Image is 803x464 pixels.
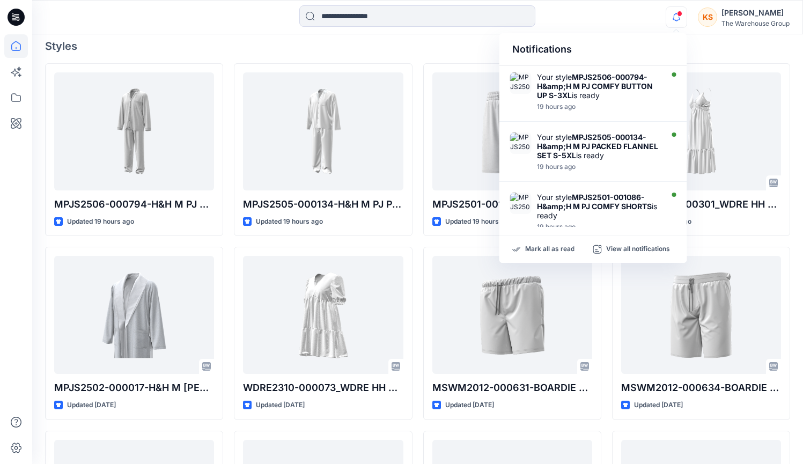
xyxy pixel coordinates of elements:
h4: Styles [45,40,790,53]
p: Updated 19 hours ago [256,216,323,227]
p: Updated [DATE] [634,400,683,411]
p: Updated [DATE] [67,400,116,411]
div: Your style is ready [537,132,660,160]
div: The Warehouse Group [721,19,790,27]
p: MPJS2501-001086-H&H M PJ COMFY SHORTS [432,197,592,212]
a: WDRE2405-000301_WDRE HH CHANNELLED TRIANGLE CUP MIDI DRESS [621,72,781,190]
p: MPJS2506-000794-H&H M PJ COMFY BUTTON UP S-3XL [54,197,214,212]
div: Your style is ready [537,193,660,220]
strong: MPJS2505-000134-H&amp;H M PJ PACKED FLANNEL SET S-5XL [537,132,658,160]
p: View all notifications [606,245,670,254]
div: KS [698,8,717,27]
img: MPJS2506-000794-H&H M PJ COMFY BUTTON UP S-3XL [510,72,532,94]
a: MSWM2012-000634-BOARDIE HHM 4W STRETCH [621,256,781,374]
p: MPJS2502-000017-H&H M [PERSON_NAME] [54,380,214,395]
p: MSWM2012-000634-BOARDIE HHM 4W STRETCH [621,380,781,395]
div: Tuesday, October 14, 2025 13:32 [537,163,660,171]
div: Notifications [499,33,687,66]
a: WDRE2310-000073_WDRE HH SS TIERED MINI [243,256,403,374]
p: WDRE2405-000301_WDRE HH CHANNELLED TRIANGLE CUP MIDI DRESS [621,197,781,212]
img: MPJS2505-000134-H&H M PJ PACKED FLANNEL SET S-5XL [510,132,532,154]
a: MPJS2502-000017-H&H M TERRY ROBE [54,256,214,374]
div: Tuesday, October 14, 2025 13:28 [537,223,660,231]
p: WDRE2310-000073_WDRE HH SS TIERED MINI [243,380,403,395]
p: Updated [DATE] [445,400,494,411]
div: Your style is ready [537,72,660,100]
a: MSWM2012-000631-BOARDIE HHM MFIBRE PS [432,256,592,374]
p: Updated 19 hours ago [445,216,512,227]
p: MSWM2012-000631-BOARDIE HHM MFIBRE PS [432,380,592,395]
p: Mark all as read [525,245,574,254]
strong: MPJS2501-001086-H&amp;H M PJ COMFY SHORTS [537,193,652,211]
div: Tuesday, October 14, 2025 13:33 [537,103,660,111]
a: MPJS2501-001086-H&H M PJ COMFY SHORTS [432,72,592,190]
img: MPJS2501-001086-H&H M PJ COMFY SHORTS [510,193,532,214]
p: MPJS2505-000134-H&H M PJ PACKED FLANNEL SET S-5XL [243,197,403,212]
p: Updated [DATE] [256,400,305,411]
strong: MPJS2506-000794-H&amp;H M PJ COMFY BUTTON UP S-3XL [537,72,653,100]
p: Updated 19 hours ago [67,216,134,227]
div: [PERSON_NAME] [721,6,790,19]
a: MPJS2505-000134-H&H M PJ PACKED FLANNEL SET S-5XL [243,72,403,190]
a: MPJS2506-000794-H&H M PJ COMFY BUTTON UP S-3XL [54,72,214,190]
